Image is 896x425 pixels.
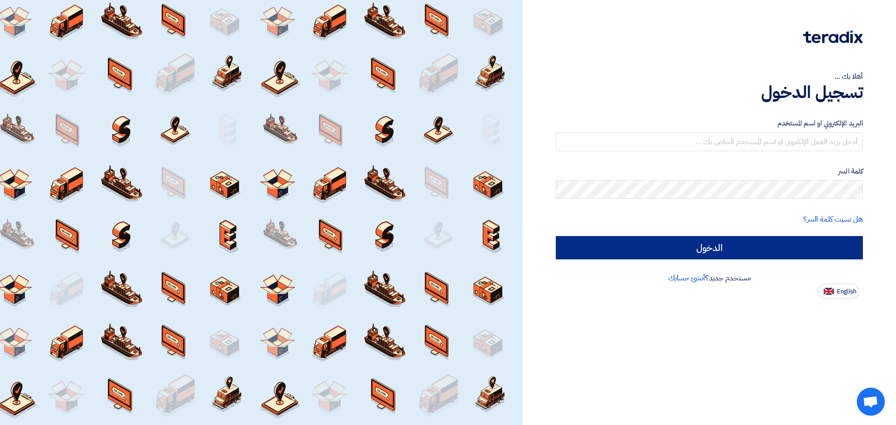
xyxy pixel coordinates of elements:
[837,288,856,295] span: English
[818,284,859,299] button: English
[556,118,863,129] label: البريد الإلكتروني او اسم المستخدم
[556,82,863,103] h1: تسجيل الدخول
[857,388,885,416] a: دردشة مفتوحة
[556,236,863,259] input: الدخول
[824,288,834,295] img: en-US.png
[556,132,863,151] input: أدخل بريد العمل الإلكتروني او اسم المستخدم الخاص بك ...
[556,166,863,177] label: كلمة السر
[556,272,863,284] div: مستخدم جديد؟
[803,214,863,225] a: هل نسيت كلمة السر؟
[803,30,863,43] img: Teradix logo
[668,272,705,284] a: أنشئ حسابك
[556,71,863,82] div: أهلا بك ...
